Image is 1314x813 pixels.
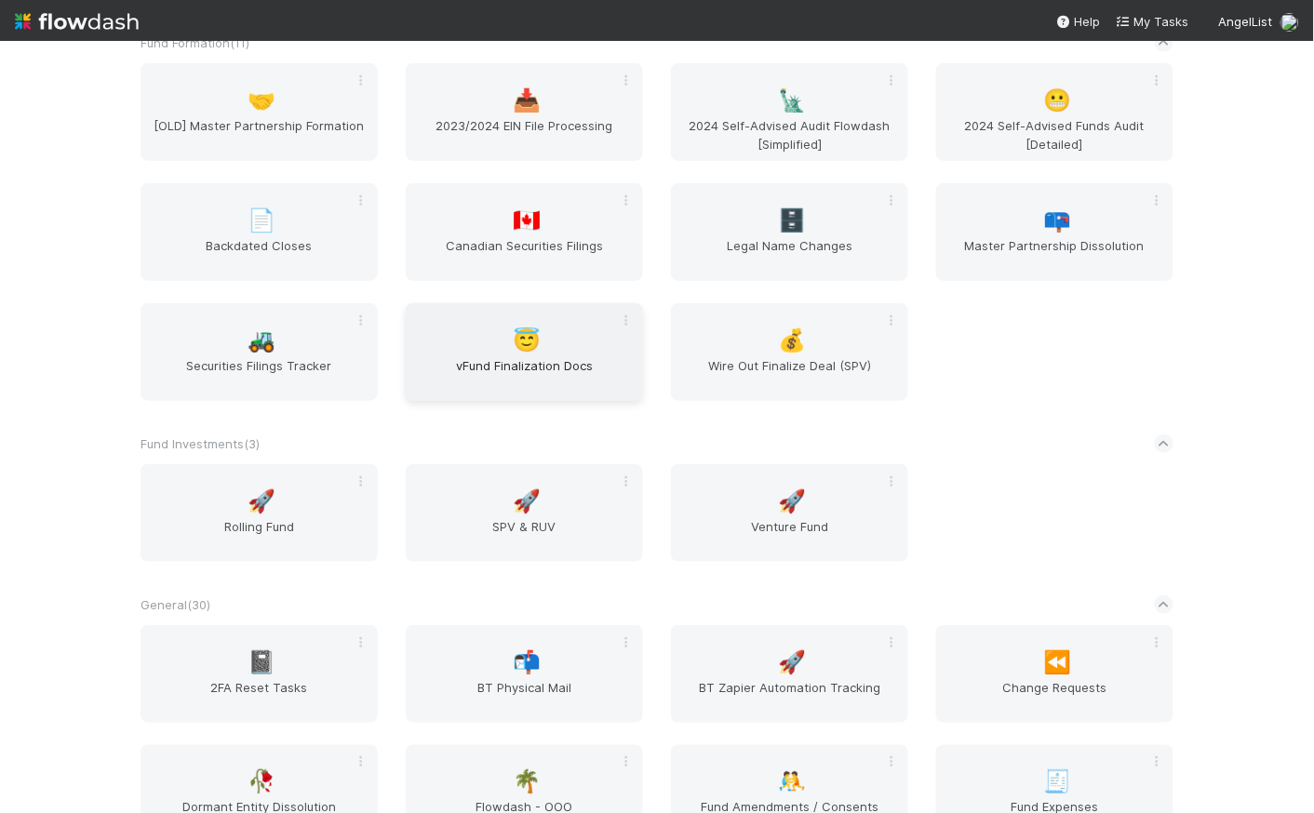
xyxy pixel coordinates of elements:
[141,625,378,723] a: 📓2FA Reset Tasks
[671,303,908,401] a: 💰Wire Out Finalize Deal (SPV)
[141,597,210,612] span: General ( 30 )
[944,236,1166,273] span: Master Partnership Dissolution
[413,678,636,715] span: BT Physical Mail
[671,625,908,723] a: 🚀BT Zapier Automation Tracking
[936,625,1173,723] a: ⏪Change Requests
[148,678,370,715] span: 2FA Reset Tasks
[671,464,908,562] a: 🚀Venture Fund
[779,208,807,233] span: 🗄️
[678,116,901,153] span: 2024 Self-Advised Audit Flowdash [Simplified]
[678,517,901,554] span: Venture Fund
[1280,13,1299,32] img: avatar_b467e446-68e1-4310-82a7-76c532dc3f4b.png
[248,770,276,794] span: 🥀
[148,116,370,153] span: [OLD] Master Partnership Formation
[944,116,1166,153] span: 2024 Self-Advised Funds Audit [Detailed]
[148,517,370,554] span: Rolling Fund
[1044,770,1072,794] span: 🧾
[514,770,542,794] span: 🌴
[514,208,542,233] span: 🇨🇦
[248,650,276,674] span: 📓
[1116,14,1189,29] span: My Tasks
[936,63,1173,161] a: 😬2024 Self-Advised Funds Audit [Detailed]
[141,35,249,50] span: Fund Formation ( 11 )
[779,650,807,674] span: 🚀
[1056,12,1101,31] div: Help
[406,464,643,562] a: 🚀SPV & RUV
[248,328,276,353] span: 🚜
[148,356,370,393] span: Securities Filings Tracker
[671,183,908,281] a: 🗄️Legal Name Changes
[1044,208,1072,233] span: 📪
[514,650,542,674] span: 📬
[944,678,1166,715] span: Change Requests
[671,63,908,161] a: 🗽2024 Self-Advised Audit Flowdash [Simplified]
[1044,650,1072,674] span: ⏪
[1219,14,1273,29] span: AngelList
[406,303,643,401] a: 😇vFund Finalization Docs
[413,116,636,153] span: 2023/2024 EIN File Processing
[779,770,807,794] span: 🤼
[514,489,542,513] span: 🚀
[936,183,1173,281] a: 📪Master Partnership Dissolution
[248,489,276,513] span: 🚀
[779,328,807,353] span: 💰
[678,356,901,393] span: Wire Out Finalize Deal (SPV)
[413,517,636,554] span: SPV & RUV
[779,88,807,113] span: 🗽
[1044,88,1072,113] span: 😬
[141,436,260,451] span: Fund Investments ( 3 )
[148,236,370,273] span: Backdated Closes
[141,303,378,401] a: 🚜Securities Filings Tracker
[248,88,276,113] span: 🤝
[406,63,643,161] a: 📥2023/2024 EIN File Processing
[779,489,807,513] span: 🚀
[514,328,542,353] span: 😇
[678,678,901,715] span: BT Zapier Automation Tracking
[15,6,139,37] img: logo-inverted-e16ddd16eac7371096b0.svg
[413,236,636,273] span: Canadian Securities Filings
[678,236,901,273] span: Legal Name Changes
[514,88,542,113] span: 📥
[248,208,276,233] span: 📄
[413,356,636,393] span: vFund Finalization Docs
[1116,12,1189,31] a: My Tasks
[141,63,378,161] a: 🤝[OLD] Master Partnership Formation
[406,625,643,723] a: 📬BT Physical Mail
[141,464,378,562] a: 🚀Rolling Fund
[406,183,643,281] a: 🇨🇦Canadian Securities Filings
[141,183,378,281] a: 📄Backdated Closes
